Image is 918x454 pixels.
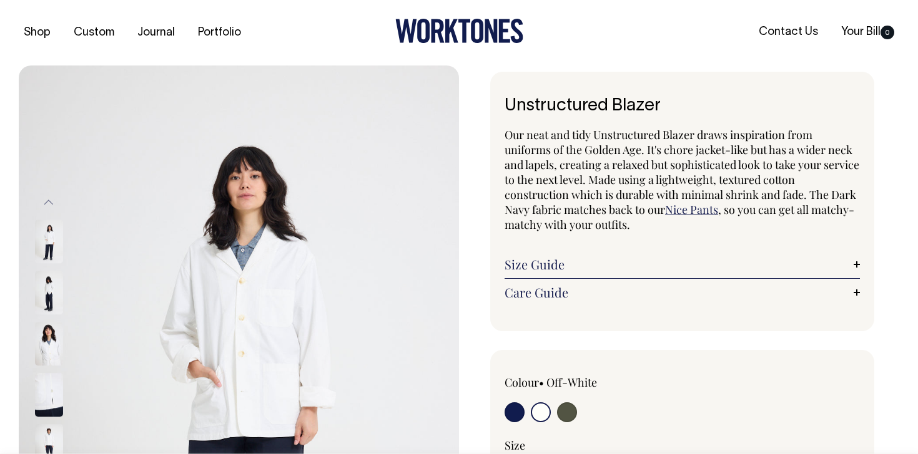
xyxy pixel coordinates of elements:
a: Contact Us [754,22,823,42]
span: , so you can get all matchy-matchy with your outfits. [505,202,854,232]
a: Care Guide [505,285,860,300]
span: 0 [881,26,894,39]
h1: Unstructured Blazer [505,97,860,116]
div: Size [505,438,860,453]
span: Our neat and tidy Unstructured Blazer draws inspiration from uniforms of the Golden Age. It's cho... [505,127,859,217]
img: off-white [35,220,63,264]
button: Previous [39,188,58,216]
img: off-white [35,374,63,417]
a: Nice Pants [665,202,718,217]
a: Shop [19,22,56,43]
span: • [539,375,544,390]
div: Colour [505,375,647,390]
a: Custom [69,22,119,43]
a: Your Bill0 [836,22,899,42]
a: Size Guide [505,257,860,272]
a: Journal [132,22,180,43]
label: Off-White [546,375,597,390]
img: off-white [35,322,63,366]
a: Portfolio [193,22,246,43]
img: off-white [35,271,63,315]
